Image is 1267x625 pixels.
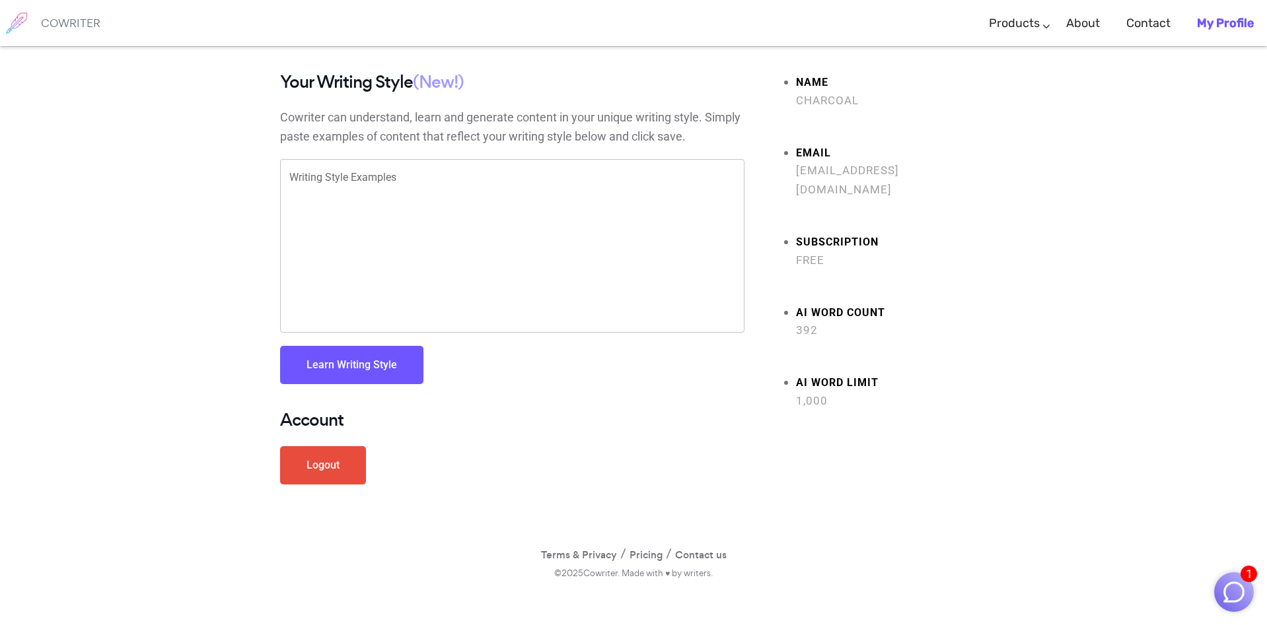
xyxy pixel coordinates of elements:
[541,546,617,565] a: Terms & Privacy
[1241,566,1257,582] span: 1
[796,144,987,163] strong: Email
[1221,579,1247,605] img: Close chat
[675,546,727,565] a: Contact us
[280,346,423,384] button: Learn Writing Style
[796,304,987,323] strong: AI Word count
[617,545,630,562] span: /
[280,108,744,147] p: Cowriter can understand, learn and generate content in your unique writing style. Simply paste ex...
[796,251,987,270] span: Free
[796,391,987,411] span: 1,000
[796,73,987,92] strong: Name
[796,161,987,199] span: [EMAIL_ADDRESS][DOMAIN_NAME]
[796,321,987,340] span: 392
[280,411,744,430] h4: Account
[280,446,366,484] a: Logout
[796,91,987,110] span: Charcoal
[630,546,663,565] a: Pricing
[1214,572,1254,612] button: 1
[663,545,675,562] span: /
[280,73,744,92] h4: Your Writing Style
[413,70,464,94] span: (New!)
[796,233,987,252] strong: Subscription
[796,374,987,393] strong: AI Word limit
